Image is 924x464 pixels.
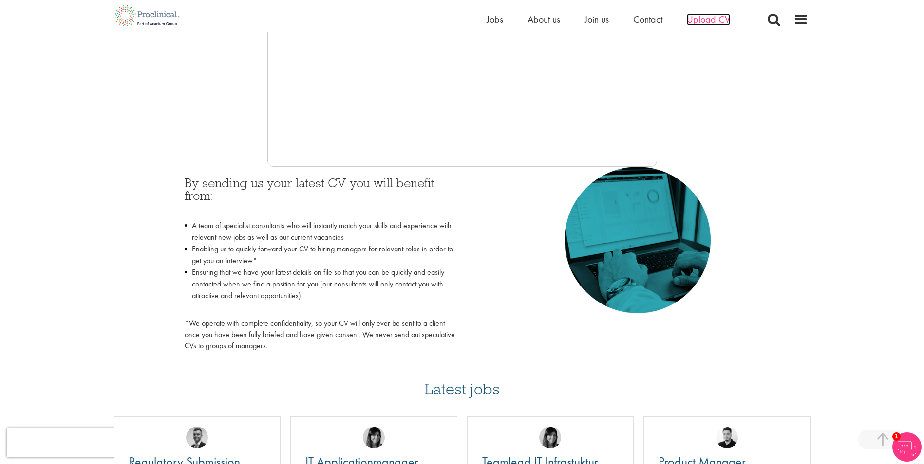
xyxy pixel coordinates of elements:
[892,432,901,441] span: 1
[585,13,609,26] a: Join us
[487,13,503,26] a: Jobs
[185,267,455,313] li: Ensuring that we have your latest details on file so that you can be quickly and easily contacted...
[185,243,455,267] li: Enabling us to quickly forward your CV to hiring managers for relevant roles in order to get you ...
[892,432,922,462] img: Chatbot
[363,427,385,448] img: Tesnim Chagklil
[7,428,132,457] iframe: reCAPTCHA
[186,427,208,448] img: Alex Bill
[185,220,455,243] li: A team of specialist consultants who will instantly match your skills and experience with relevan...
[528,13,560,26] a: About us
[687,13,730,26] a: Upload CV
[425,357,500,404] h3: Latest jobs
[539,427,561,448] img: Tesnim Chagklil
[185,318,455,352] p: *We operate with complete confidentiality, so your CV will only ever be sent to a client once you...
[185,177,455,215] h3: By sending us your latest CV you will benefit from:
[633,13,662,26] a: Contact
[716,427,738,448] img: Anderson Maldonado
